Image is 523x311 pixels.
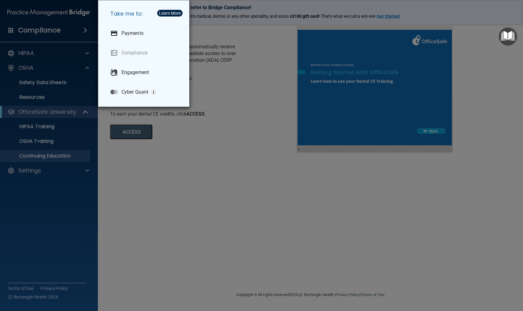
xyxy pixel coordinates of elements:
[157,10,183,17] button: Learn More
[121,89,148,95] p: Cyber Quant
[106,5,184,22] h5: Take me to:
[121,30,143,36] p: Payments
[106,83,184,101] a: Cyber Quant
[159,11,181,15] div: Learn More
[106,25,184,42] a: Payments
[121,69,149,76] p: Engagement
[106,64,184,81] a: Engagement
[499,28,517,46] button: Open Resource Center
[106,44,184,61] a: Compliance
